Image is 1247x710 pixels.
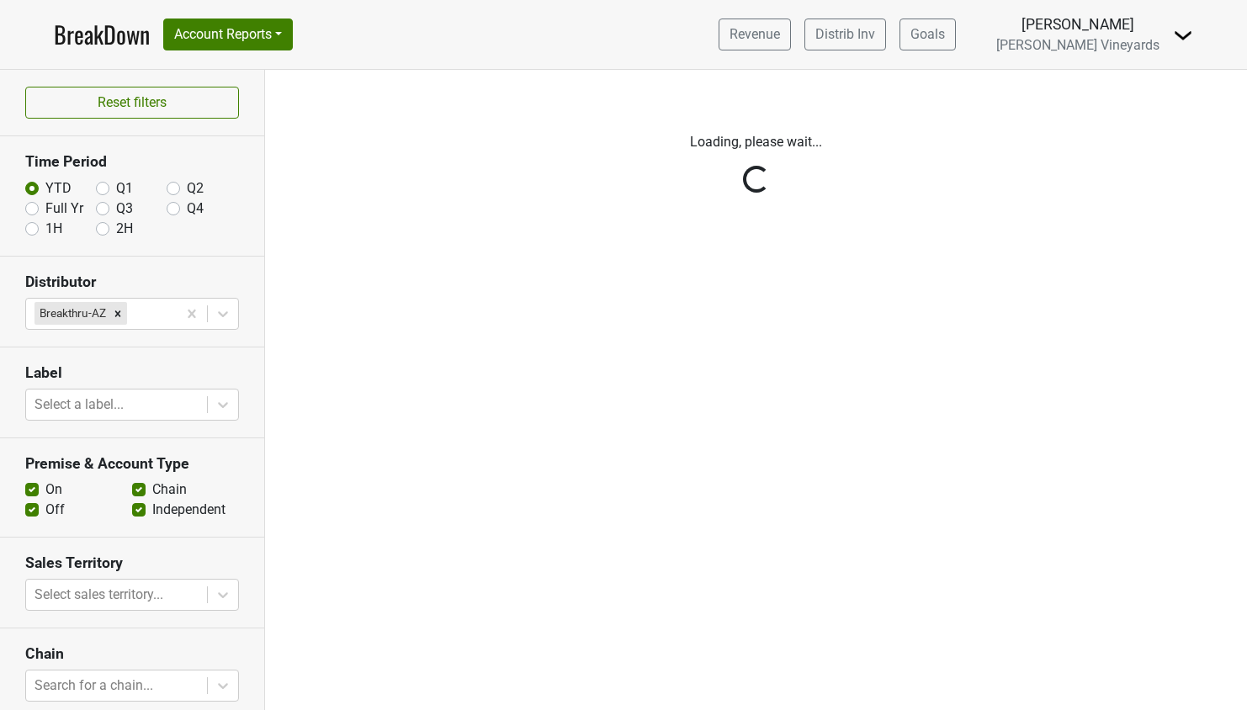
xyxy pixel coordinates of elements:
a: Distrib Inv [804,19,886,50]
button: Account Reports [163,19,293,50]
img: Dropdown Menu [1173,25,1193,45]
a: BreakDown [54,17,150,52]
span: [PERSON_NAME] Vineyards [996,37,1159,53]
a: Revenue [719,19,791,50]
p: Loading, please wait... [289,132,1223,152]
a: Goals [899,19,956,50]
div: [PERSON_NAME] [996,13,1159,35]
